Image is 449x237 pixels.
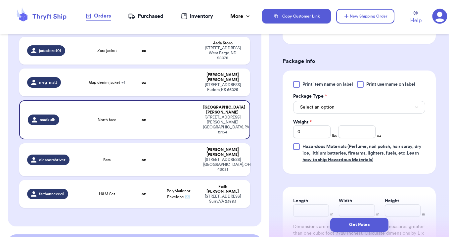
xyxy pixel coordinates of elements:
span: jadastoro101 [39,48,61,53]
div: [STREET_ADDRESS] [GEOGRAPHIC_DATA] , OH 43081 [203,157,242,172]
label: Weight [293,119,312,125]
div: Faith [PERSON_NAME] [203,184,242,194]
a: Orders [86,12,111,21]
label: Width [339,198,352,204]
span: Print username on label [366,81,415,88]
span: in [330,212,334,217]
a: Inventory [181,12,213,20]
label: Height [385,198,399,204]
div: [STREET_ADDRESS] Surry , VA 23883 [203,194,242,204]
h3: Package Info [283,57,436,65]
a: Help [410,11,422,24]
div: [GEOGRAPHIC_DATA] [PERSON_NAME] [203,105,241,115]
span: in [422,212,425,217]
span: in [376,212,380,217]
span: madkulb [40,117,55,122]
button: Get Rates [330,218,388,232]
div: Jada Storo [203,41,242,46]
span: + 1 [121,80,125,84]
span: Gap denim jacket [89,80,125,85]
span: North face [98,117,116,122]
label: Package Type [293,93,327,100]
span: lbs [332,133,337,138]
button: Select an option [293,101,425,114]
a: 1 [432,9,447,24]
div: [STREET_ADDRESS][PERSON_NAME] [GEOGRAPHIC_DATA] , PA 19154 [203,115,241,135]
span: Bats [103,157,111,163]
a: Purchased [128,12,163,20]
span: (Perfume, nail polish, hair spray, dry ice, lithium batteries, firearms, lighters, fuels, etc. ) [302,144,422,162]
span: H&M Set [99,191,115,197]
span: PolyMailer or Envelope ✉️ [167,189,190,199]
strong: oz [142,49,146,53]
span: Zara jacket [97,48,117,53]
div: [STREET_ADDRESS] West Fargo , ND 58078 [203,46,242,61]
strong: oz [142,192,146,196]
span: Print item name on label [302,81,353,88]
span: meg_matt [39,80,57,85]
span: eleanorshriver [39,157,66,163]
span: Select an option [300,104,335,111]
button: New Shipping Order [336,9,394,24]
strong: oz [142,118,146,122]
div: More [230,12,251,20]
div: [PERSON_NAME] [PERSON_NAME] [203,147,242,157]
strong: oz [142,80,146,84]
div: [STREET_ADDRESS] Eudora , KS 66025 [203,82,242,92]
span: Hazardous Materials [302,144,346,149]
label: Length [293,198,308,204]
span: Help [410,17,422,24]
strong: oz [142,158,146,162]
span: oz [377,133,381,138]
button: Copy Customer Link [262,9,331,24]
span: faithannececil [39,191,64,197]
div: [PERSON_NAME] [PERSON_NAME] [203,72,242,82]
